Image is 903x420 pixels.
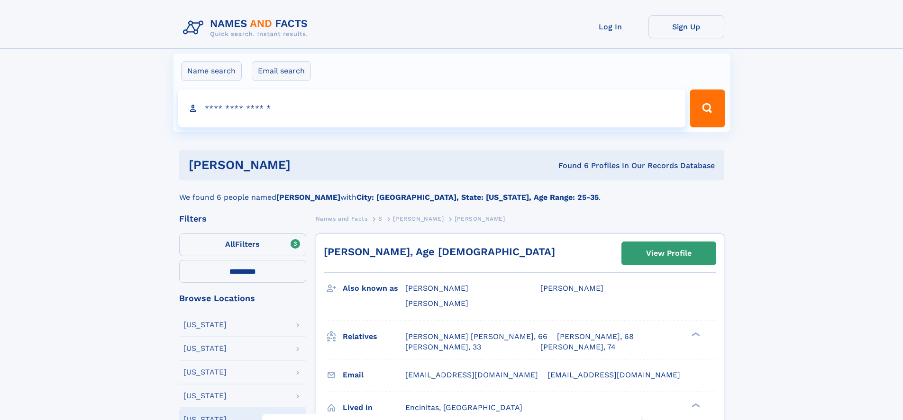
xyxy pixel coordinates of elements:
[179,180,724,203] div: We found 6 people named with .
[378,215,383,222] span: S
[324,246,555,258] a: [PERSON_NAME], Age [DEMOGRAPHIC_DATA]
[343,400,405,416] h3: Lived in
[252,61,311,81] label: Email search
[689,402,701,408] div: ❯
[622,242,716,265] a: View Profile
[178,89,686,127] input: search input
[179,233,306,256] label: Filters
[405,342,481,352] a: [PERSON_NAME], 33
[181,61,242,81] label: Name search
[689,331,701,337] div: ❯
[343,329,405,345] h3: Relatives
[356,193,599,202] b: City: [GEOGRAPHIC_DATA], State: [US_STATE], Age Range: 25-35
[179,294,306,303] div: Browse Locations
[405,370,538,379] span: [EMAIL_ADDRESS][DOMAIN_NAME]
[393,213,444,224] a: [PERSON_NAME]
[405,331,547,342] a: [PERSON_NAME] [PERSON_NAME], 66
[179,15,316,41] img: Logo Names and Facts
[424,161,715,171] div: Found 6 Profiles In Our Records Database
[183,321,227,329] div: [US_STATE]
[540,342,616,352] a: [PERSON_NAME], 74
[455,215,505,222] span: [PERSON_NAME]
[179,214,306,223] div: Filters
[276,193,340,202] b: [PERSON_NAME]
[183,345,227,352] div: [US_STATE]
[405,299,468,308] span: [PERSON_NAME]
[183,368,227,376] div: [US_STATE]
[343,367,405,383] h3: Email
[547,370,680,379] span: [EMAIL_ADDRESS][DOMAIN_NAME]
[343,280,405,296] h3: Also known as
[540,284,603,293] span: [PERSON_NAME]
[557,331,634,342] a: [PERSON_NAME], 68
[378,213,383,224] a: S
[393,215,444,222] span: [PERSON_NAME]
[573,15,648,38] a: Log In
[316,213,368,224] a: Names and Facts
[690,89,725,127] button: Search Button
[405,403,522,412] span: Encinitas, [GEOGRAPHIC_DATA]
[646,242,692,264] div: View Profile
[189,159,425,171] h1: [PERSON_NAME]
[225,240,235,249] span: All
[405,284,468,293] span: [PERSON_NAME]
[648,15,724,38] a: Sign Up
[183,392,227,400] div: [US_STATE]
